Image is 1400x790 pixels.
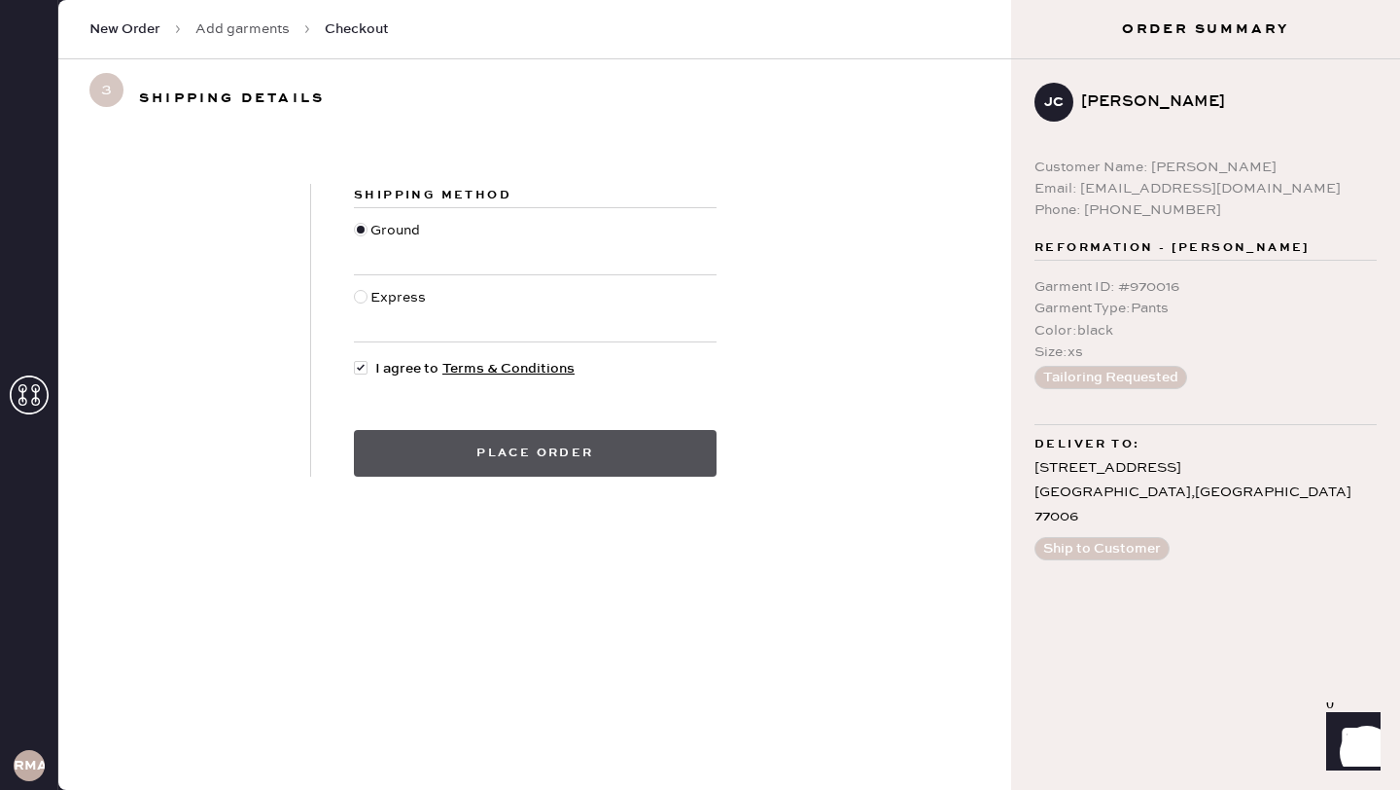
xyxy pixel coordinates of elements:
iframe: Front Chat [1308,702,1391,786]
h3: Shipping details [139,83,325,114]
a: Add garments [195,19,290,39]
button: Tailoring Requested [1034,366,1187,389]
span: Checkout [325,19,389,39]
div: [PERSON_NAME] [1081,90,1361,114]
div: Ground [370,220,425,263]
div: [STREET_ADDRESS] [GEOGRAPHIC_DATA] , [GEOGRAPHIC_DATA] 77006 [1034,456,1377,530]
div: Phone: [PHONE_NUMBER] [1034,199,1377,221]
div: Color : black [1034,320,1377,341]
div: Garment ID : # 970016 [1034,276,1377,298]
span: Deliver to: [1034,433,1139,456]
div: Size : xs [1034,341,1377,363]
div: Express [370,287,431,330]
div: Email: [EMAIL_ADDRESS][DOMAIN_NAME] [1034,178,1377,199]
button: Ship to Customer [1034,537,1170,560]
a: Terms & Conditions [442,360,575,377]
span: Reformation - [PERSON_NAME] [1034,236,1311,260]
span: New Order [89,19,160,39]
h3: RMA [14,759,45,772]
h3: JC [1044,95,1064,109]
div: Garment Type : Pants [1034,298,1377,319]
h3: Order Summary [1011,19,1400,39]
span: I agree to [375,358,575,379]
div: Customer Name: [PERSON_NAME] [1034,157,1377,178]
span: Shipping Method [354,188,511,202]
button: Place order [354,430,717,477]
span: 3 [89,73,123,107]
